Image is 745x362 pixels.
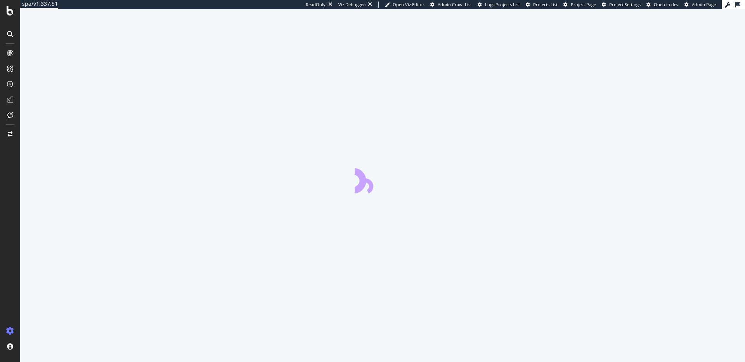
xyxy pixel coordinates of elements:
a: Projects List [526,2,558,8]
span: Logs Projects List [485,2,520,7]
span: Admin Page [692,2,716,7]
span: Open in dev [654,2,679,7]
a: Open Viz Editor [385,2,424,8]
a: Logs Projects List [478,2,520,8]
a: Project Page [563,2,596,8]
div: ReadOnly: [306,2,327,8]
span: Project Settings [609,2,641,7]
span: Project Page [571,2,596,7]
a: Admin Page [684,2,716,8]
span: Projects List [533,2,558,7]
a: Open in dev [646,2,679,8]
a: Project Settings [602,2,641,8]
span: Open Viz Editor [393,2,424,7]
span: Admin Crawl List [438,2,472,7]
a: Admin Crawl List [430,2,472,8]
div: animation [355,165,411,193]
div: Viz Debugger: [338,2,366,8]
